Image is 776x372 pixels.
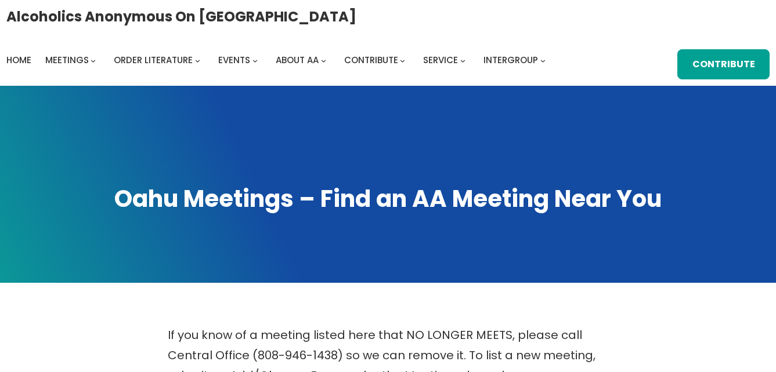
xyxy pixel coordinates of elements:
span: Meetings [45,54,89,66]
span: Service [423,54,458,66]
button: About AA submenu [321,57,326,63]
a: About AA [276,52,319,68]
span: Home [6,54,31,66]
a: Contribute [677,49,770,79]
a: Meetings [45,52,89,68]
span: Contribute [344,54,398,66]
button: Meetings submenu [91,57,96,63]
button: Service submenu [460,57,465,63]
h1: Oahu Meetings – Find an AA Meeting Near You [12,183,764,215]
a: Service [423,52,458,68]
a: Intergroup [483,52,538,68]
a: Alcoholics Anonymous on [GEOGRAPHIC_DATA] [6,4,356,29]
button: Contribute submenu [400,57,405,63]
span: Events [218,54,250,66]
button: Order Literature submenu [195,57,200,63]
nav: Intergroup [6,52,550,68]
a: Events [218,52,250,68]
button: Events submenu [252,57,258,63]
a: Contribute [344,52,398,68]
a: Home [6,52,31,68]
span: About AA [276,54,319,66]
span: Order Literature [114,54,193,66]
span: Intergroup [483,54,538,66]
button: Intergroup submenu [540,57,546,63]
